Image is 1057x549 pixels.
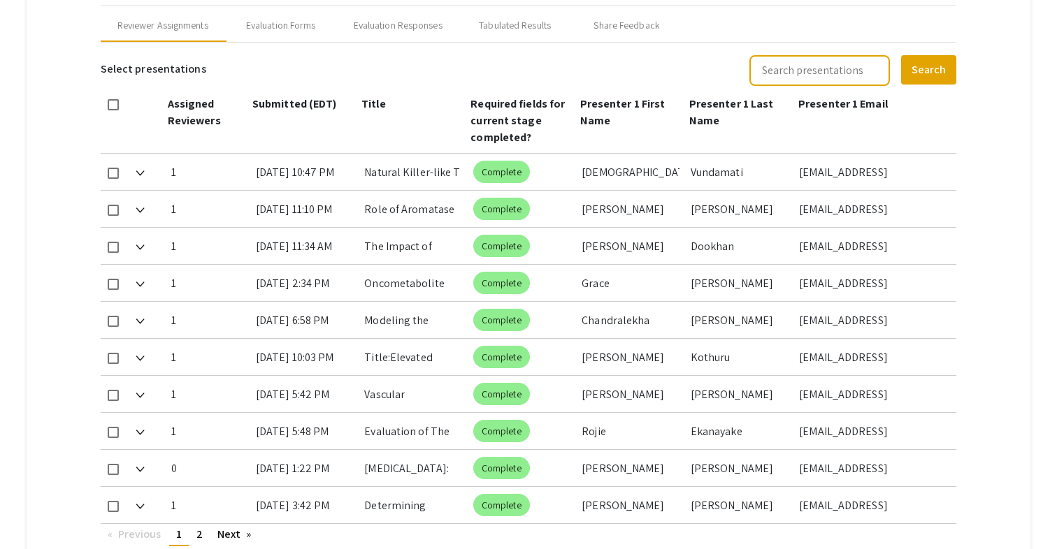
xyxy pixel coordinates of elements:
mat-chip: Complete [473,272,530,294]
div: 1 [171,191,245,227]
div: Dookhan [691,228,788,264]
div: [PERSON_NAME] [582,487,679,523]
div: Evaluation of The Use of Longitudinal Data for [MEDICAL_DATA] Research and [MEDICAL_DATA] Discovery [364,413,461,449]
div: [DATE] 3:42 PM [256,487,353,523]
div: [EMAIL_ADDRESS][DOMAIN_NAME] [799,265,945,301]
mat-chip: Complete [473,161,530,183]
div: [EMAIL_ADDRESS][DOMAIN_NAME] [799,339,945,375]
div: [PERSON_NAME] [691,302,788,338]
mat-chip: Complete [473,309,530,331]
span: Required fields for current stage completed? [470,96,565,145]
div: 1 [171,376,245,412]
img: Expand arrow [136,244,144,250]
div: [EMAIL_ADDRESS][DOMAIN_NAME] [799,376,945,412]
div: 1 [171,413,245,449]
img: Expand arrow [136,430,144,435]
div: Reviewer Assignments [117,18,208,33]
div: [DATE] 11:10 PM [256,191,353,227]
span: Presenter 1 Email [798,96,888,111]
div: [DEMOGRAPHIC_DATA] [582,154,679,190]
div: [DATE] 1:22 PM [256,450,353,486]
span: 1 [176,527,182,541]
span: Submitted (EDT) [252,96,337,111]
span: Title [361,96,386,111]
div: 1 [171,228,245,264]
div: [PERSON_NAME] [691,450,788,486]
div: [DATE] 6:58 PM [256,302,353,338]
span: Previous [118,527,161,541]
div: Determining Aquatic Community Differences Between Invasive Water Hyacinth and Native Pennywort in... [364,487,461,523]
div: 1 [171,302,245,338]
div: Grace [582,265,679,301]
div: 1 [171,265,245,301]
div: 1 [171,154,245,190]
img: Expand arrow [136,281,144,287]
span: Presenter 1 Last Name [689,96,774,128]
div: Ekanayake [691,413,788,449]
div: The Impact of Doula Support on Maternal Mental Health, NeonatalOutcomes, and Epidural Use: Correl... [364,228,461,264]
div: [PERSON_NAME] [582,376,679,412]
div: Vundamati [691,154,788,190]
div: Chandralekha [582,302,679,338]
div: [EMAIL_ADDRESS][DOMAIN_NAME] [799,191,945,227]
span: Presenter 1 First Name [580,96,666,128]
span: Assigned Reviewers [168,96,221,128]
div: [PERSON_NAME] [691,487,788,523]
iframe: Chat [10,486,59,539]
div: [DATE] 5:42 PM [256,376,353,412]
mat-chip: Complete [473,235,530,257]
div: [EMAIL_ADDRESS][DOMAIN_NAME] [799,450,945,486]
div: Natural Killer-like T Cells and Longevity: A Comparative Analysis [364,154,461,190]
div: 1 [171,487,245,523]
div: [PERSON_NAME] [582,228,679,264]
div: [EMAIL_ADDRESS][DOMAIN_NAME] [799,487,945,523]
div: [PERSON_NAME] [582,450,679,486]
div: Vascular Inflammatory Studies with Engineered Bioreactors [364,376,461,412]
div: Oncometabolite 5α-P Imbalance Through Altered Mammary [MEDICAL_DATA] Metabolism: A Biomarker and ... [364,265,461,301]
div: [PERSON_NAME] [691,265,788,301]
div: Modeling the Binding of Dendrin and PTPN14 to KIBRA [364,302,461,338]
div: [PERSON_NAME] [691,376,788,412]
img: Expand arrow [136,504,144,509]
div: [EMAIL_ADDRESS][DOMAIN_NAME] [799,228,945,264]
mat-chip: Complete [473,346,530,368]
div: [MEDICAL_DATA]: Vascular Dysfunction, Inflammation, and Emerging Therapeutic Approaches [364,450,461,486]
div: Evaluation Forms [246,18,316,33]
input: Search presentations [749,55,890,86]
div: [PERSON_NAME] [582,191,679,227]
ul: Pagination [101,524,957,546]
div: [EMAIL_ADDRESS][DOMAIN_NAME] [799,302,945,338]
div: [DATE] 10:03 PM [256,339,353,375]
img: Expand arrow [136,467,144,472]
img: Expand arrow [136,319,144,324]
div: [DATE] 10:47 PM [256,154,353,190]
div: [DATE] 2:34 PM [256,265,353,301]
mat-chip: Complete [473,383,530,405]
mat-chip: Complete [473,198,530,220]
div: [EMAIL_ADDRESS][DOMAIN_NAME] [799,413,945,449]
mat-chip: Complete [473,420,530,442]
h6: Select presentations [101,54,206,85]
div: Role of Aromatase in the Conversion of 11-Oxyandrogens to [MEDICAL_DATA]: Mechanisms and Implicat... [364,191,461,227]
div: 0 [171,450,245,486]
div: [DATE] 5:48 PM [256,413,353,449]
div: [PERSON_NAME] [582,339,679,375]
div: [EMAIL_ADDRESS][DOMAIN_NAME] [799,154,945,190]
a: Next page [210,524,259,545]
div: [PERSON_NAME] [691,191,788,227]
div: Kothuru [691,339,788,375]
div: 1 [171,339,245,375]
div: [DATE] 11:34 AM [256,228,353,264]
mat-chip: Complete [473,494,530,516]
mat-chip: Complete [473,457,530,479]
button: Search [901,55,956,85]
img: Expand arrow [136,207,144,213]
div: Evaluation Responses [354,18,443,33]
div: Share Feedback [594,18,659,33]
div: Rojie [582,413,679,449]
img: Expand arrow [136,170,144,176]
span: 2 [196,527,203,541]
div: Title:Elevated Levels of Interleukin-11 and Matrix Metalloproteinase-9 in the Serum of Patients w... [364,339,461,375]
div: Tabulated Results [479,18,551,33]
img: Expand arrow [136,393,144,398]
